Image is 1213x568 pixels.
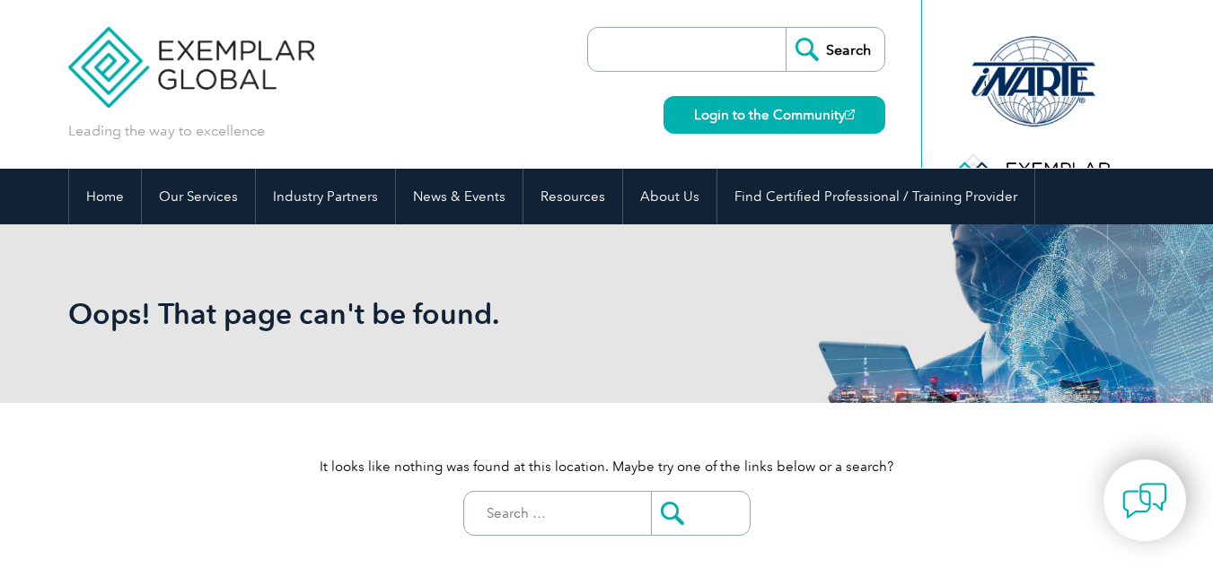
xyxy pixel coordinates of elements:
[623,169,716,224] a: About Us
[786,28,884,71] input: Search
[396,169,523,224] a: News & Events
[68,296,758,331] h1: Oops! That page can't be found.
[845,109,855,119] img: open_square.png
[256,169,395,224] a: Industry Partners
[664,96,885,134] a: Login to the Community
[68,457,1146,476] p: It looks like nothing was found at this location. Maybe try one of the links below or a search?
[523,169,622,224] a: Resources
[1122,478,1167,523] img: contact-chat.png
[717,169,1034,224] a: Find Certified Professional / Training Provider
[142,169,255,224] a: Our Services
[69,169,141,224] a: Home
[68,121,265,141] p: Leading the way to excellence
[651,492,750,535] input: Submit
